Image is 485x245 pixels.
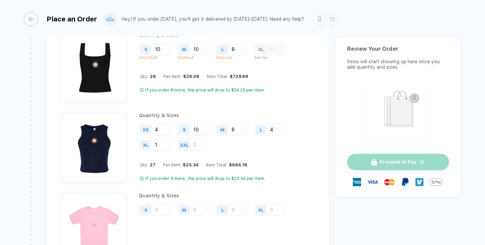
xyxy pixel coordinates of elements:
p: Only 80 Left [177,56,213,60]
img: 2ad393d6-8394-4e8a-a6ae-2121e96d5cf0_nt_front_1755130762785.jpg [64,116,124,176]
div: XL [258,47,264,52]
img: Paypal [401,178,409,186]
div: Quantity & Sizes [139,113,314,118]
div: S [144,207,147,212]
div: $26.06 [181,74,199,79]
div: S [144,47,147,52]
div: XL [258,207,264,212]
div: If you order 9 more, the price will drop to $23.34 per item. [145,176,265,181]
img: 4bdea61a-379b-4446-ad3b-2d5bba170357_nt_front_1755130912134.jpg [64,36,124,95]
div: M [182,47,186,52]
img: master-card [384,177,395,187]
div: $729.68 [228,74,248,79]
div: Quantity & Sizes [139,193,290,198]
div: S [183,127,186,132]
img: express [353,178,361,186]
div: XS [143,127,149,132]
div: M [220,127,224,132]
div: $25.34 [181,162,199,167]
div: L [221,207,224,212]
p: Only 11 Left [216,56,251,60]
div: Item Total: [207,74,248,79]
div: Hey! If you order [DATE], you'll get it delivered by [DATE]–[DATE]. Need any help? [122,16,304,22]
div: Qty: [140,74,156,79]
div: Place an Order [47,15,97,23]
img: shopping_bag.png [370,86,426,136]
span: 27 [148,162,156,167]
img: Venmo [415,178,424,186]
div: XL [143,142,148,147]
img: user profile [104,13,116,25]
div: 2XL [180,142,188,147]
img: GPay [430,175,443,189]
div: Items will start showing up here once you add quantity and sizes. [347,59,449,70]
p: Only 210 Left [139,56,175,60]
div: Item Total: [206,162,247,167]
div: Per Item: [163,74,199,79]
div: Per Item: [163,162,199,167]
div: L [221,47,224,52]
div: Qty: [140,162,156,167]
img: visa [367,177,378,187]
div: L [260,127,262,132]
span: 28 [148,74,156,79]
div: Review Your Order [347,46,449,52]
div: $684.18 [227,162,247,167]
p: Sold Out [254,56,290,60]
div: If you order 8 more, the price will drop to $24.25 per item. [145,87,265,93]
div: M [182,207,186,212]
